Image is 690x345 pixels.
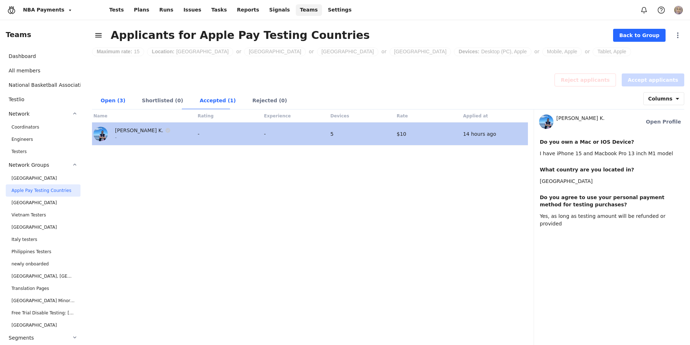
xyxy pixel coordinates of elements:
span: Tests [109,7,124,13]
span: Maximum rate [97,48,132,55]
span: Dashboard [9,53,36,60]
span: Tablet, Apple [597,48,626,55]
span: Teams [6,27,69,42]
a: Runs [155,4,178,16]
span: Peru [11,322,75,328]
span: Network [9,110,29,117]
span: Mobile, Apple [547,48,577,55]
span: Mongolia [249,48,301,55]
li: Engineers [6,133,80,145]
span: Back to Group [619,32,659,39]
span: Network Groups [9,161,49,169]
span: newly onboarded [11,261,75,267]
div: Rating [196,113,263,119]
span: Japan [11,224,75,230]
span: 14 hours ago [463,131,496,137]
a: Teams [296,4,322,16]
li: Coordinators [6,121,80,133]
span: Desktop (PC), Apple [481,48,527,55]
a: Tasks [207,4,231,16]
span: I have iPhone 15 and Macbook Pro 13 inch M1 model [540,151,673,156]
span: - [198,131,199,137]
span: Bahamas [11,200,75,206]
span: USA Minor, Virgin Islands + Guam [11,298,75,304]
span: Open Profile [646,118,681,125]
span: - [264,131,266,137]
span: or [534,48,539,55]
div: Rate [395,113,462,119]
span: Testlio [9,96,24,103]
span: or [236,48,241,55]
span: Issues [183,7,201,13]
div: NBA Payments [23,7,64,13]
span: Free Trial Disable Testing: Peru, Costa Rica, Israel, Netherlands [11,310,75,316]
div: Name [92,113,196,119]
span: or [309,48,314,55]
span: Runs [159,7,173,13]
span: or [585,48,590,55]
span: $10 [397,131,406,137]
span: Engineers [11,136,75,142]
div: Applied at [461,113,528,119]
span: Dominican Republic [394,48,447,55]
a: Issues [179,4,206,16]
div: Accepted (1) [191,92,244,110]
span: [GEOGRAPHIC_DATA] [540,178,593,184]
span: [PERSON_NAME] K. [556,115,604,122]
span: Philippines Testers [11,249,75,255]
span: Yes, as long as testing amount will be refunded or provided [540,213,666,227]
div: [PERSON_NAME] K.Open Profile [537,109,687,134]
span: Dominican Republic [11,175,75,181]
button: Open Profile [640,115,687,128]
span: Testers [11,149,75,154]
span: Columns [648,95,672,102]
a: Settings [323,4,356,16]
button: Columns [643,92,684,105]
span: 5 [330,131,333,137]
span: Devices [459,48,479,55]
li: Testers [6,145,80,158]
div: Experience [263,113,329,119]
span: Italy testers [11,237,75,242]
span: All members [9,67,40,74]
span: Do you own a Mac or IOS Device? [540,138,684,150]
a: Signals [265,4,294,16]
a: Tests [105,4,128,16]
span: Location [152,48,174,55]
span: What country are you located in? [540,166,684,178]
span: Vietnam Testers [11,212,75,218]
span: Do you agree to use your personal payment method for testing purchases? [540,194,684,212]
div: Shortlisted (0) [133,92,191,110]
div: Open (3) [92,92,133,110]
span: [PERSON_NAME] K. [115,127,163,134]
a: Reports [233,4,263,16]
span: National Basketball Association [9,81,87,89]
span: Tasks [211,7,227,13]
span: - [115,134,171,141]
span: Uruguay [322,48,374,55]
span: 15 [134,48,140,55]
span: Bahamas [176,48,229,55]
span: Translation Pages [11,286,75,291]
div: Rejected (0) [244,92,295,110]
span: or [381,48,386,55]
a: Plans [130,4,154,16]
span: Chile, South Korea, Singapore [11,273,75,279]
span: Plans [134,7,149,13]
div: Devices [329,113,395,119]
span: Settings [328,7,351,13]
span: Teams [300,7,318,13]
button: Back to Group [613,29,666,42]
span: Apple Pay Testing Countries [11,188,75,193]
span: Coordinators [11,124,75,130]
